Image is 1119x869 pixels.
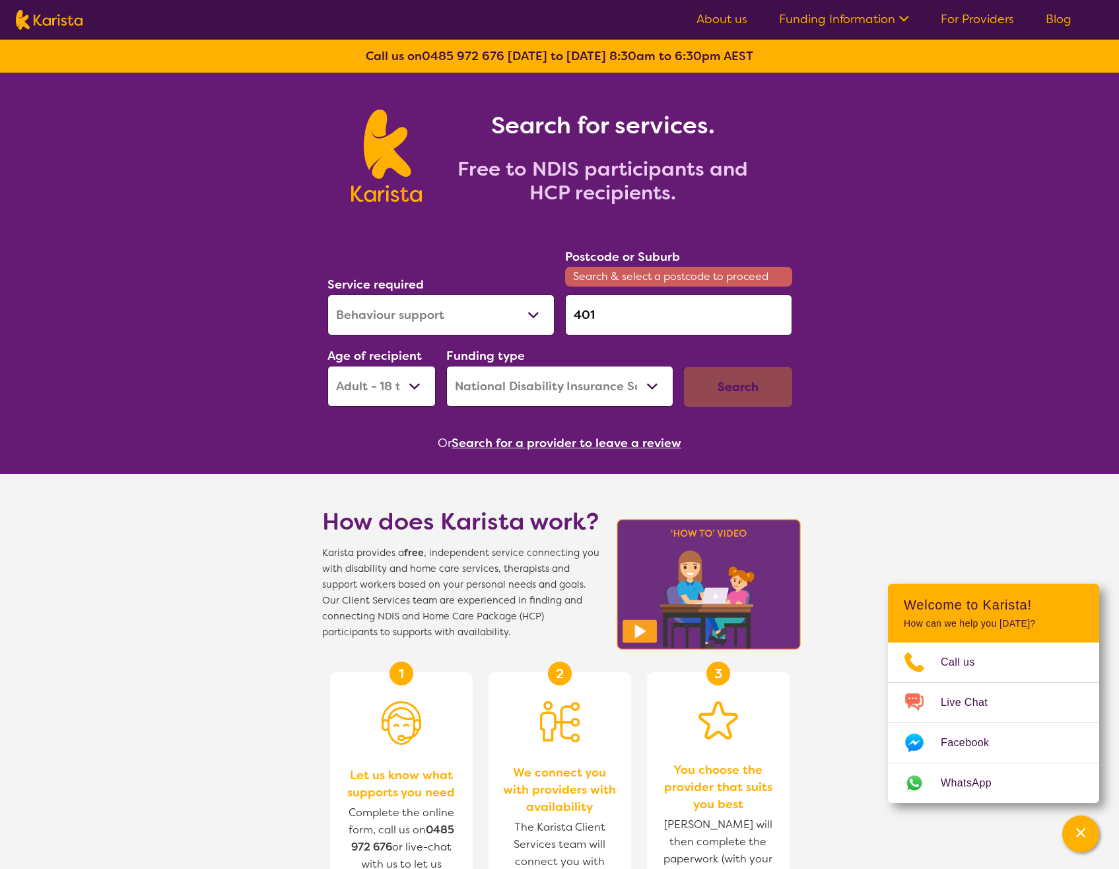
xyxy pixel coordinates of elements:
label: Postcode or Suburb [565,249,680,265]
span: We connect you with providers with availability [502,764,618,816]
h1: How does Karista work? [322,506,599,538]
input: Type [565,295,792,335]
label: Age of recipient [327,348,422,364]
h2: Welcome to Karista! [904,597,1083,613]
b: free [404,547,424,559]
span: Search & select a postcode to proceed [565,267,792,287]
a: 0485 972 676 [422,48,504,64]
a: For Providers [941,11,1014,27]
span: Karista provides a , independent service connecting you with disability and home care services, t... [322,545,599,641]
img: Karista logo [16,10,83,30]
div: 1 [390,662,413,685]
img: Karista logo [351,110,422,202]
span: Facebook [941,733,1005,753]
h2: Free to NDIS participants and HCP recipients. [438,157,768,205]
span: Live Chat [941,693,1003,713]
span: Let us know what supports you need [343,767,459,801]
label: Funding type [446,348,525,364]
a: Web link opens in a new tab. [888,763,1099,803]
a: Funding Information [779,11,909,27]
span: Or [438,433,452,453]
div: Channel Menu [888,584,1099,803]
div: 2 [548,662,572,685]
b: Call us on [DATE] to [DATE] 8:30am to 6:30pm AEST [366,48,753,64]
span: WhatsApp [941,773,1007,793]
span: Call us [941,652,991,672]
img: Person being matched to services icon [540,701,580,742]
p: How can we help you [DATE]? [904,618,1083,629]
a: Blog [1046,11,1071,27]
img: Karista video [613,515,805,654]
img: Star icon [698,701,738,740]
h1: Search for services. [438,110,768,141]
span: You choose the provider that suits you best [660,761,776,813]
ul: Choose channel [888,643,1099,803]
button: Search for a provider to leave a review [452,433,681,453]
img: Person with headset icon [382,701,421,745]
label: Service required [327,277,424,293]
div: 3 [706,662,730,685]
a: About us [696,11,747,27]
button: Channel Menu [1062,816,1099,852]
